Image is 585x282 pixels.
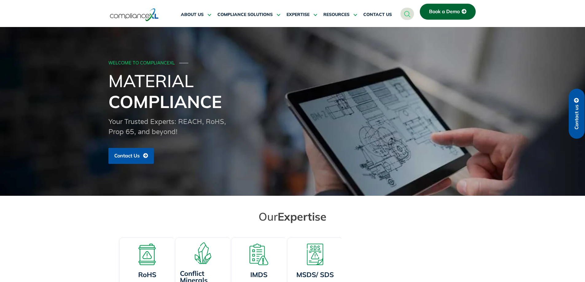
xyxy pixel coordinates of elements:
[138,270,156,279] a: RoHS
[108,148,154,164] a: Contact Us
[287,7,317,22] a: EXPERTISE
[179,60,189,66] span: ───
[248,244,270,265] img: A list board with a warning
[250,270,267,279] a: IMDS
[181,12,204,17] span: ABOUT US
[192,242,214,264] img: A representation of minerals
[217,7,280,22] a: COMPLIANCE SOLUTIONS
[420,4,476,20] a: Book a Demo
[114,153,140,159] span: Contact Us
[121,210,465,223] h2: Our
[108,70,477,112] h1: Material
[136,244,158,265] img: A board with a warning sign
[296,270,334,279] a: MSDS/ SDS
[108,118,226,136] span: Your Trusted Experts: REACH, RoHS, Prop 65, and beyond!
[108,91,222,112] span: Compliance
[323,12,349,17] span: RESOURCES
[400,8,414,20] a: navsearch-button
[429,9,460,14] span: Book a Demo
[287,12,310,17] span: EXPERTISE
[323,7,357,22] a: RESOURCES
[181,7,211,22] a: ABOUT US
[278,210,326,223] span: Expertise
[569,89,585,139] a: Contact us
[574,105,579,129] span: Contact us
[304,244,326,265] img: A warning board with SDS displaying
[110,8,159,22] img: logo-one.svg
[217,12,273,17] span: COMPLIANCE SOLUTIONS
[363,7,392,22] a: CONTACT US
[363,12,392,17] span: CONTACT US
[108,61,475,66] div: WELCOME TO COMPLIANCEXL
